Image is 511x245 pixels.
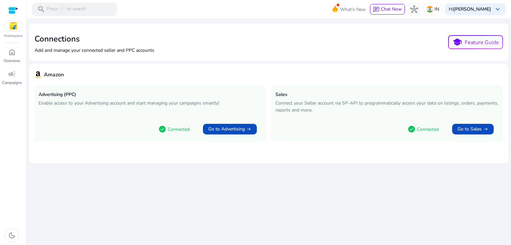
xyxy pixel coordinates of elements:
p: Connected [417,126,439,133]
p: Add and manage your connected seller and PPC accounts [35,47,154,54]
span: arrow_right_alt [246,126,252,132]
span: / [60,6,66,13]
a: Go to Advertisingarrow_right_alt [198,121,262,137]
p: IN [434,3,439,15]
p: Feature Guide [465,39,499,46]
span: search [37,5,45,13]
p: Connect your Seller account via SP-API to programmatically access your data on listings, orders, ... [275,100,499,114]
img: in.svg [426,6,433,13]
span: home [8,48,16,56]
p: Press to search [47,6,86,13]
p: Campaigns [2,80,22,86]
span: hub [410,5,418,13]
p: Enable access to your Advertising account and start managing your campaigns smartly! [39,100,262,107]
span: check_circle [158,125,166,133]
span: check_circle [408,125,416,133]
h5: Advertising (PPC) [39,92,262,98]
span: arrow_right_alt [483,126,488,132]
button: chatChat Now [370,4,405,15]
h2: Connections [35,34,154,44]
span: campaign [8,70,16,78]
button: schoolFeature Guide [448,35,503,49]
button: hub [408,3,421,16]
span: What's New [340,4,366,15]
a: Go to Salesarrow_right_alt [447,121,499,137]
span: Chat Now [381,6,402,12]
h5: Sales [275,92,499,98]
h4: Amazon [44,72,64,78]
p: Connected [168,126,190,133]
span: dark_mode [8,231,16,239]
p: Overview [4,58,20,64]
span: Go to Advertising [208,126,245,132]
img: flipkart.svg [4,21,22,31]
span: chat [373,6,380,13]
span: school [452,38,462,47]
span: keyboard_arrow_down [494,5,502,13]
b: [PERSON_NAME] [453,6,491,12]
span: Go to Sales [457,126,482,132]
p: Marketplace [4,34,23,39]
p: Hi [449,7,491,12]
button: Go to Advertisingarrow_right_alt [203,124,257,134]
button: Go to Salesarrow_right_alt [452,124,494,134]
